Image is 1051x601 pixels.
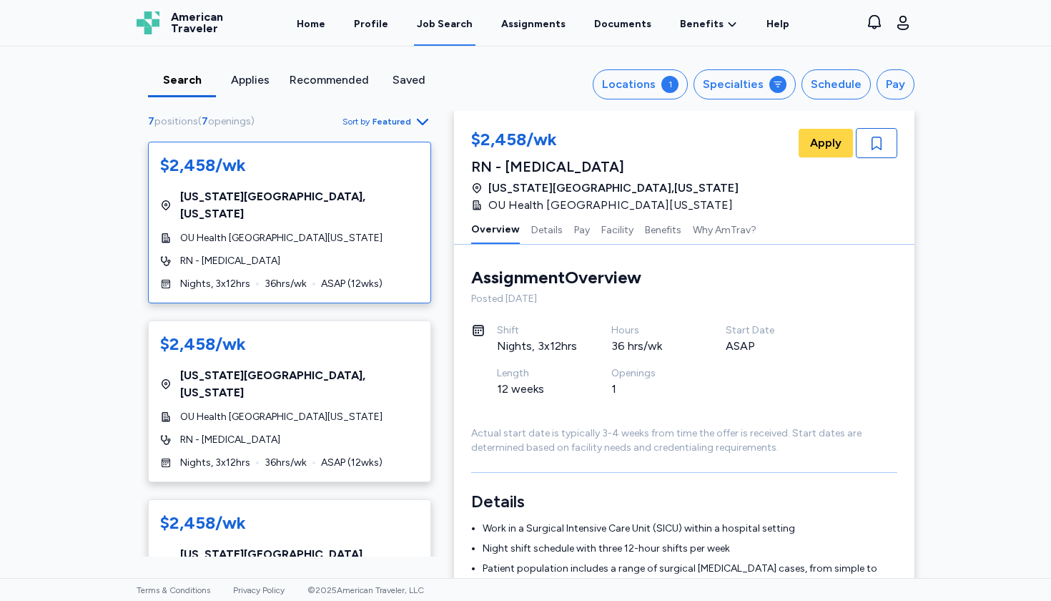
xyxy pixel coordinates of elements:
[877,69,914,99] button: Pay
[342,113,431,130] button: Sort byFeatured
[680,17,738,31] a: Benefits
[611,366,691,381] div: Openings
[160,154,246,177] div: $2,458/wk
[148,115,154,127] span: 7
[483,562,897,590] li: Patient population includes a range of surgical [MEDICAL_DATA] cases, from simple to complex
[265,277,307,291] span: 36 hrs/wk
[417,17,473,31] div: Job Search
[661,76,679,93] div: 1
[307,585,424,595] span: © 2025 American Traveler, LLC
[202,115,208,127] span: 7
[321,277,383,291] span: ASAP ( 12 wks)
[497,366,577,381] div: Length
[137,11,159,34] img: Logo
[574,214,590,244] button: Pay
[611,338,691,355] div: 36 hrs/wk
[726,323,806,338] div: Start Date
[290,72,369,89] div: Recommended
[471,157,741,177] div: RN - [MEDICAL_DATA]
[233,585,285,595] a: Privacy Policy
[148,114,260,129] div: ( )
[265,456,307,470] span: 36 hrs/wk
[180,367,419,401] span: [US_STATE][GEOGRAPHIC_DATA] , [US_STATE]
[180,433,280,447] span: RN - [MEDICAL_DATA]
[160,512,246,534] div: $2,458/wk
[601,214,633,244] button: Facility
[693,214,756,244] button: Why AmTrav?
[471,490,897,513] h3: Details
[703,76,764,93] div: Specialties
[180,456,250,470] span: Nights, 3x12hrs
[180,277,250,291] span: Nights, 3x12hrs
[497,381,577,398] div: 12 weeks
[222,72,278,89] div: Applies
[611,323,691,338] div: Hours
[602,76,656,93] div: Locations
[801,69,871,99] button: Schedule
[372,116,411,127] span: Featured
[488,197,733,214] span: OU Health [GEOGRAPHIC_DATA][US_STATE]
[171,11,223,34] span: American Traveler
[160,333,246,356] div: $2,458/wk
[180,410,383,424] span: OU Health [GEOGRAPHIC_DATA][US_STATE]
[154,72,210,89] div: Search
[471,292,897,306] div: Posted [DATE]
[799,129,853,157] button: Apply
[645,214,681,244] button: Benefits
[483,542,897,556] li: Night shift schedule with three 12-hour shifts per week
[180,188,419,223] span: [US_STATE][GEOGRAPHIC_DATA] , [US_STATE]
[414,1,475,46] a: Job Search
[593,69,688,99] button: Locations1
[137,585,210,595] a: Terms & Conditions
[497,338,577,355] div: Nights, 3x12hrs
[726,338,806,355] div: ASAP
[471,128,741,154] div: $2,458/wk
[483,522,897,536] li: Work in a Surgical Intensive Care Unit (SICU) within a hospital setting
[208,115,251,127] span: openings
[471,266,641,289] div: Assignment Overview
[342,116,370,127] span: Sort by
[810,135,842,152] span: Apply
[886,76,905,93] div: Pay
[180,546,419,580] span: [US_STATE][GEOGRAPHIC_DATA] , [US_STATE]
[531,214,563,244] button: Details
[180,254,280,268] span: RN - [MEDICAL_DATA]
[680,17,724,31] span: Benefits
[497,323,577,338] div: Shift
[471,426,897,455] div: Actual start date is typically 3-4 weeks from time the offer is received. Start dates are determi...
[380,72,437,89] div: Saved
[694,69,796,99] button: Specialties
[488,180,739,197] span: [US_STATE][GEOGRAPHIC_DATA] , [US_STATE]
[471,214,520,244] button: Overview
[611,381,691,398] div: 1
[811,76,862,93] div: Schedule
[154,115,198,127] span: positions
[321,456,383,470] span: ASAP ( 12 wks)
[180,231,383,245] span: OU Health [GEOGRAPHIC_DATA][US_STATE]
